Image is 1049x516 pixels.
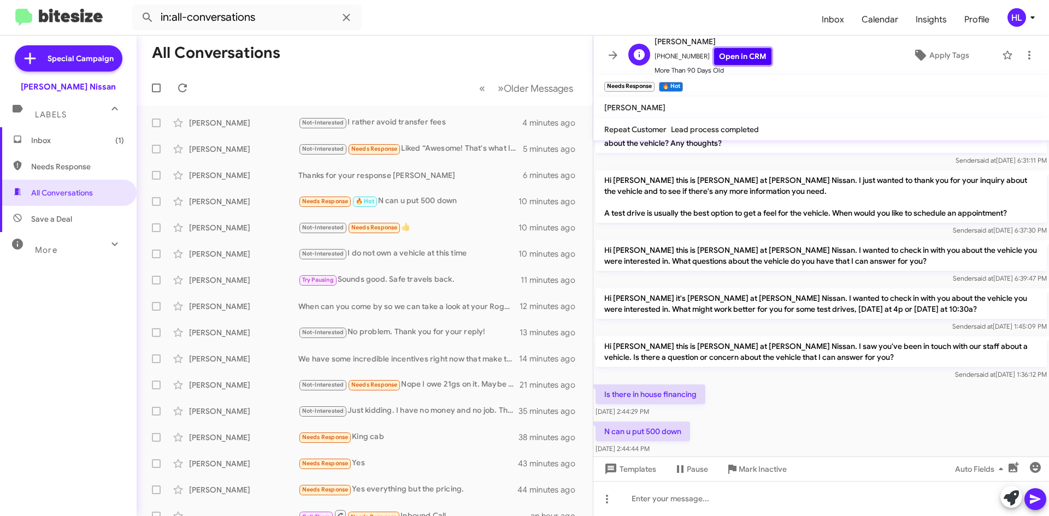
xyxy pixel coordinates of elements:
[955,370,1047,378] span: Sender [DATE] 1:36:12 PM
[356,198,374,205] span: 🔥 Hot
[952,322,1047,330] span: Sender [DATE] 1:45:09 PM
[189,248,298,259] div: [PERSON_NAME]
[351,145,398,152] span: Needs Response
[523,144,584,155] div: 5 minutes ago
[717,459,795,479] button: Mark Inactive
[596,407,649,416] span: [DATE] 2:44:29 PM
[473,77,580,99] nav: Page navigation example
[31,187,93,198] span: All Conversations
[518,196,584,207] div: 10 minutes ago
[714,48,771,65] a: Open in CRM
[976,370,995,378] span: said at
[687,459,708,479] span: Pause
[302,276,334,283] span: Try Pausing
[298,247,518,260] div: I do not own a vehicle at this time
[189,484,298,495] div: [PERSON_NAME]
[189,117,298,128] div: [PERSON_NAME]
[298,483,518,496] div: Yes everything but the pricing.
[302,460,349,467] span: Needs Response
[302,407,344,414] span: Not-Interested
[298,301,520,312] div: When can you come by so we can take a look at your Rogue Sport and you can test drive some bigger...
[298,143,523,155] div: Liked “Awesome! That's what I'm driving now and love it too. Glad you are enjoying it. We'll be h...
[48,53,114,64] span: Special Campaign
[302,434,349,441] span: Needs Response
[115,135,124,146] span: (1)
[907,4,956,35] a: Insights
[885,45,997,65] button: Apply Tags
[519,353,584,364] div: 14 minutes ago
[593,459,665,479] button: Templates
[302,381,344,388] span: Not-Interested
[929,45,969,65] span: Apply Tags
[522,117,584,128] div: 4 minutes ago
[977,156,996,164] span: said at
[298,431,518,443] div: King cab
[498,81,504,95] span: »
[518,432,584,443] div: 38 minutes ago
[298,326,520,339] div: No problem. Thank you for your reply!
[602,459,656,479] span: Templates
[739,459,787,479] span: Mark Inactive
[298,378,520,391] div: Nope I owe 21gs on it. Maybe another time
[189,432,298,443] div: [PERSON_NAME]
[189,327,298,338] div: [PERSON_NAME]
[351,224,398,231] span: Needs Response
[302,198,349,205] span: Needs Response
[351,381,398,388] span: Needs Response
[189,170,298,181] div: [PERSON_NAME]
[152,44,280,62] h1: All Conversations
[189,458,298,469] div: [PERSON_NAME]
[31,135,124,146] span: Inbox
[189,301,298,312] div: [PERSON_NAME]
[665,459,717,479] button: Pause
[189,406,298,417] div: [PERSON_NAME]
[953,274,1047,282] span: Sender [DATE] 6:39:47 PM
[520,379,584,390] div: 21 minutes ago
[189,379,298,390] div: [PERSON_NAME]
[189,196,298,207] div: [PERSON_NAME]
[596,288,1047,319] p: Hi [PERSON_NAME] it's [PERSON_NAME] at [PERSON_NAME] Nissan. I wanted to check in with you about ...
[671,124,759,134] span: Lead process completed
[955,459,1007,479] span: Auto Fields
[132,4,362,31] input: Search
[655,35,771,48] span: [PERSON_NAME]
[15,45,122,72] a: Special Campaign
[298,457,518,470] div: Yes
[518,406,584,417] div: 35 minutes ago
[956,4,998,35] a: Profile
[21,81,116,92] div: [PERSON_NAME] Nissan
[813,4,853,35] a: Inbox
[298,274,521,286] div: Sounds good. Safe travels back.
[518,458,584,469] div: 43 minutes ago
[655,48,771,65] span: [PHONE_NUMBER]
[473,77,492,99] button: Previous
[491,77,580,99] button: Next
[520,301,584,312] div: 12 minutes ago
[604,82,655,92] small: Needs Response
[853,4,907,35] a: Calendar
[302,486,349,493] span: Needs Response
[956,156,1047,164] span: Sender [DATE] 6:31:11 PM
[298,405,518,417] div: Just kidding. I have no money and no job. Thnx anyway.
[35,245,57,255] span: More
[189,275,298,286] div: [PERSON_NAME]
[604,103,665,112] span: [PERSON_NAME]
[521,275,584,286] div: 11 minutes ago
[302,250,344,257] span: Not-Interested
[518,222,584,233] div: 10 minutes ago
[520,327,584,338] div: 13 minutes ago
[596,240,1047,271] p: Hi [PERSON_NAME] this is [PERSON_NAME] at [PERSON_NAME] Nissan. I wanted to check in with you abo...
[974,274,993,282] span: said at
[31,161,124,172] span: Needs Response
[298,116,522,129] div: I rather avoid transfer fees
[35,110,67,120] span: Labels
[523,170,584,181] div: 6 minutes ago
[974,226,993,234] span: said at
[189,144,298,155] div: [PERSON_NAME]
[298,170,523,181] div: Thanks for your response [PERSON_NAME]
[998,8,1037,27] button: HL
[596,444,650,453] span: [DATE] 2:44:44 PM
